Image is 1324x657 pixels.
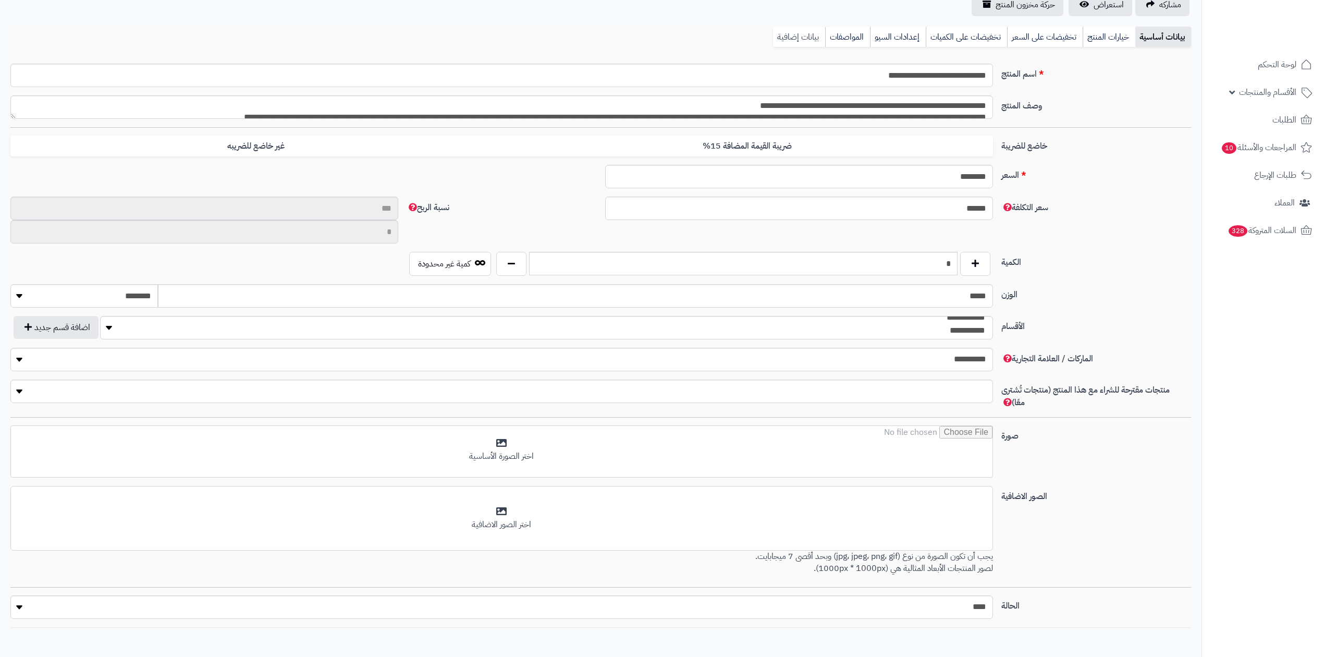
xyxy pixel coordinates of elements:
span: السلات المتروكة [1228,223,1296,238]
span: لن يظهر للعميل النهائي ويستخدم في تقارير الأرباح [407,201,449,214]
a: خيارات المنتج [1083,27,1135,47]
span: الطلبات [1272,113,1296,127]
span: لوحة التحكم [1258,57,1296,72]
label: خاضع للضريبة [997,136,1195,152]
a: بيانات إضافية [773,27,825,47]
button: اضافة قسم جديد [14,316,99,339]
a: السلات المتروكة328 [1208,218,1318,243]
a: تخفيضات على السعر [1007,27,1083,47]
label: ضريبة القيمة المضافة 15% [501,136,992,157]
p: يجب أن تكون الصورة من نوع (jpg، jpeg، png، gif) وبحد أقصى 7 ميجابايت. لصور المنتجات الأبعاد المثا... [10,551,993,575]
label: غير خاضع للضريبه [10,136,501,157]
label: اسم المنتج [997,64,1195,80]
span: 10 [1222,142,1236,154]
span: (اكتب بداية حرف أي كلمة لتظهر القائمة المنسدلة للاستكمال التلقائي) [1001,352,1093,365]
label: الكمية [997,252,1195,269]
label: وصف المنتج [997,95,1195,112]
div: اختر الصور الاضافية [17,519,986,531]
a: بيانات أساسية [1135,27,1191,47]
a: طلبات الإرجاع [1208,163,1318,188]
label: صورة [997,425,1195,442]
a: العملاء [1208,190,1318,215]
a: المراجعات والأسئلة10 [1208,135,1318,160]
span: (اكتب بداية حرف أي كلمة لتظهر القائمة المنسدلة للاستكمال التلقائي) [1001,384,1170,409]
label: الصور الاضافية [997,486,1195,503]
span: طلبات الإرجاع [1254,168,1296,182]
span: العملاء [1274,196,1295,210]
span: المراجعات والأسئلة [1221,140,1296,155]
a: لوحة التحكم [1208,52,1318,77]
label: الحالة [997,595,1195,612]
label: الأقسام [997,316,1195,333]
span: لن يظهر للعميل النهائي ويستخدم في تقارير الأرباح [1001,201,1048,214]
label: السعر [997,165,1195,181]
label: الوزن [997,284,1195,301]
span: الأقسام والمنتجات [1239,85,1296,100]
a: المواصفات [825,27,870,47]
a: الطلبات [1208,107,1318,132]
a: إعدادات السيو [870,27,926,47]
span: 328 [1229,225,1247,237]
a: تخفيضات على الكميات [926,27,1007,47]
